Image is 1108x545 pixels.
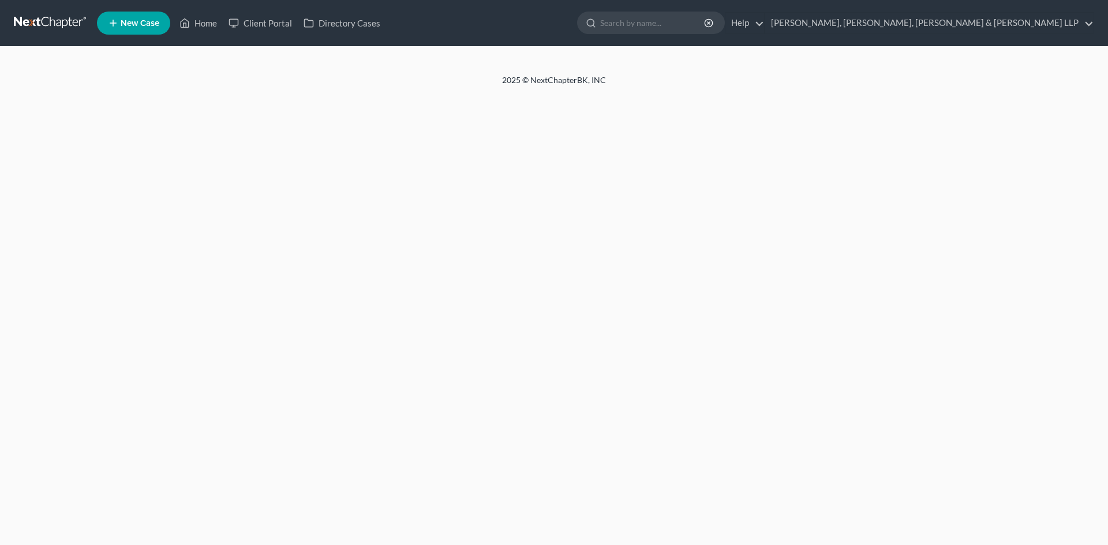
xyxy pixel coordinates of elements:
[600,12,706,33] input: Search by name...
[725,13,764,33] a: Help
[225,74,883,95] div: 2025 © NextChapterBK, INC
[121,19,159,28] span: New Case
[223,13,298,33] a: Client Portal
[174,13,223,33] a: Home
[298,13,386,33] a: Directory Cases
[765,13,1094,33] a: [PERSON_NAME], [PERSON_NAME], [PERSON_NAME] & [PERSON_NAME] LLP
